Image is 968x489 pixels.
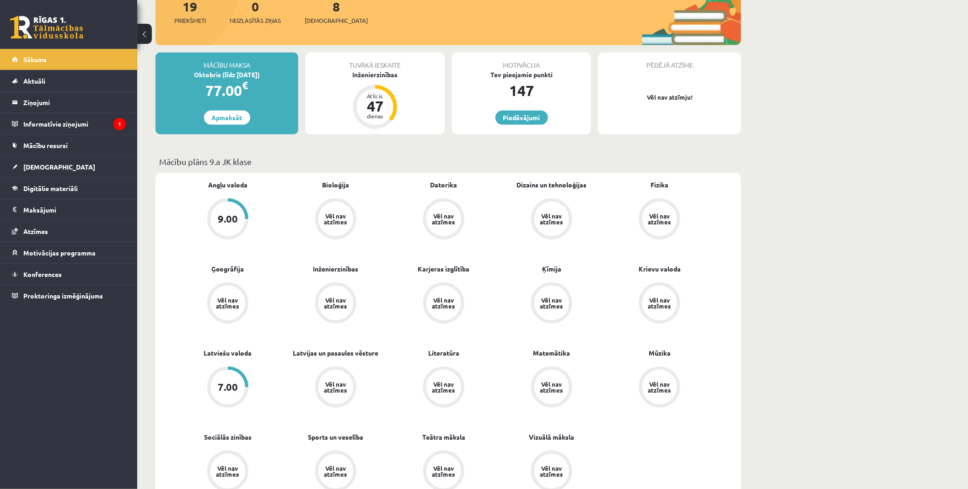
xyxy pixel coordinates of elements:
[495,111,548,125] a: Piedāvājumi
[539,381,565,393] div: Vēl nav atzīmes
[452,70,591,80] div: Tev pieejamie punkti
[539,465,565,477] div: Vēl nav atzīmes
[12,113,126,134] a: Informatīvie ziņojumi1
[23,270,62,278] span: Konferences
[23,184,78,192] span: Digitālie materiāli
[305,16,368,25] span: [DEMOGRAPHIC_DATA]
[204,111,250,125] a: Apmaksāt
[323,381,349,393] div: Vēl nav atzīmes
[23,113,126,134] legend: Informatīvie ziņojumi
[156,70,298,80] div: Oktobris (līdz [DATE])
[12,285,126,306] a: Proktoringa izmēģinājums
[651,180,669,190] a: Fizika
[282,282,390,325] a: Vēl nav atzīmes
[649,348,671,358] a: Mūzika
[533,348,570,358] a: Matemātika
[498,367,606,409] a: Vēl nav atzīmes
[361,99,389,113] div: 47
[23,77,45,85] span: Aktuāli
[12,221,126,242] a: Atzīmes
[647,297,672,309] div: Vēl nav atzīmes
[174,282,282,325] a: Vēl nav atzīmes
[156,53,298,70] div: Mācību maksa
[23,141,68,149] span: Mācību resursi
[390,282,498,325] a: Vēl nav atzīmes
[606,367,714,409] a: Vēl nav atzīmes
[159,155,737,168] p: Mācību plāns 9.a JK klase
[113,118,126,130] i: 1
[431,297,457,309] div: Vēl nav atzīmes
[603,93,737,102] p: Vēl nav atzīmju!
[422,432,465,442] a: Teātra māksla
[431,465,457,477] div: Vēl nav atzīmes
[242,79,248,92] span: €
[323,465,349,477] div: Vēl nav atzīmes
[647,213,672,225] div: Vēl nav atzīmes
[204,348,252,358] a: Latviešu valoda
[174,16,206,25] span: Priekšmeti
[361,113,389,119] div: dienas
[428,348,459,358] a: Literatūra
[452,53,591,70] div: Motivācija
[23,55,47,64] span: Sākums
[215,465,241,477] div: Vēl nav atzīmes
[212,264,244,274] a: Ģeogrāfija
[306,70,445,130] a: Inženierzinības Atlicis 47 dienas
[12,49,126,70] a: Sākums
[12,264,126,285] a: Konferences
[606,198,714,241] a: Vēl nav atzīmes
[215,297,241,309] div: Vēl nav atzīmes
[430,180,457,190] a: Datorika
[323,180,350,190] a: Bioloģija
[12,178,126,199] a: Digitālie materiāli
[529,432,575,442] a: Vizuālā māksla
[452,80,591,101] div: 147
[293,348,379,358] a: Latvijas un pasaules vēsture
[306,70,445,80] div: Inženierzinības
[156,80,298,101] div: 77.00
[230,16,281,25] span: Neizlasītās ziņas
[12,156,126,177] a: [DEMOGRAPHIC_DATA]
[218,214,238,224] div: 9.00
[308,432,364,442] a: Sports un veselība
[647,381,672,393] div: Vēl nav atzīmes
[12,92,126,113] a: Ziņojumi
[10,16,83,39] a: Rīgas 1. Tālmācības vidusskola
[204,432,252,442] a: Sociālās zinības
[23,92,126,113] legend: Ziņojumi
[418,264,470,274] a: Karjeras izglītība
[306,53,445,70] div: Tuvākā ieskaite
[361,93,389,99] div: Atlicis
[517,180,587,190] a: Dizains un tehnoloģijas
[498,198,606,241] a: Vēl nav atzīmes
[23,199,126,220] legend: Maksājumi
[323,213,349,225] div: Vēl nav atzīmes
[539,297,565,309] div: Vēl nav atzīmes
[390,198,498,241] a: Vēl nav atzīmes
[606,282,714,325] a: Vēl nav atzīmes
[323,297,349,309] div: Vēl nav atzīmes
[218,382,238,392] div: 7.00
[12,135,126,156] a: Mācību resursi
[12,199,126,220] a: Maksājumi
[23,292,103,300] span: Proktoringa izmēģinājums
[23,227,48,235] span: Atzīmes
[598,53,741,70] div: Pēdējā atzīme
[431,381,457,393] div: Vēl nav atzīmes
[282,198,390,241] a: Vēl nav atzīmes
[539,213,565,225] div: Vēl nav atzīmes
[282,367,390,409] a: Vēl nav atzīmes
[639,264,681,274] a: Krievu valoda
[431,213,457,225] div: Vēl nav atzīmes
[23,249,96,257] span: Motivācijas programma
[12,70,126,91] a: Aktuāli
[390,367,498,409] a: Vēl nav atzīmes
[23,163,95,171] span: [DEMOGRAPHIC_DATA]
[174,367,282,409] a: 7.00
[542,264,561,274] a: Ķīmija
[174,198,282,241] a: 9.00
[313,264,359,274] a: Inženierzinības
[12,242,126,263] a: Motivācijas programma
[498,282,606,325] a: Vēl nav atzīmes
[208,180,247,190] a: Angļu valoda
